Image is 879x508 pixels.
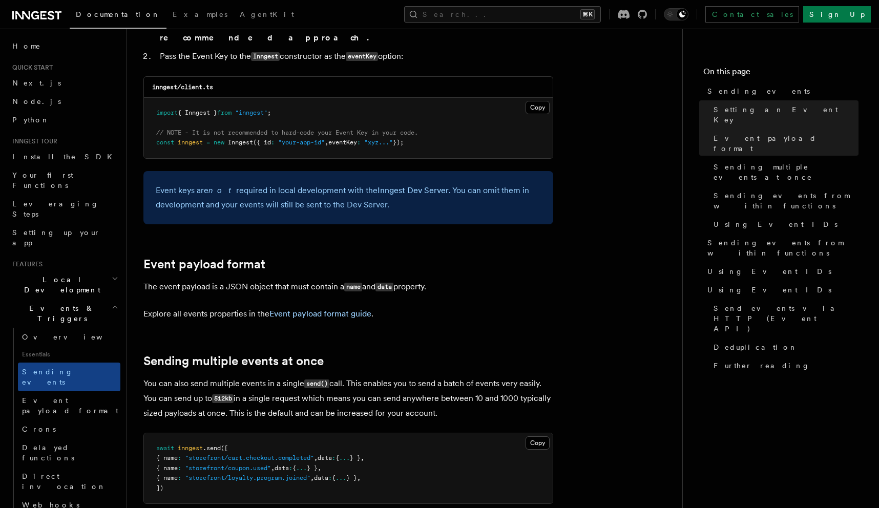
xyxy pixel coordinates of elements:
a: Next.js [8,74,120,92]
span: "storefront/cart.checkout.completed" [185,454,314,461]
button: Events & Triggers [8,299,120,328]
code: send() [304,379,329,388]
a: Sending events from within functions [709,186,859,215]
span: Sending events from within functions [714,190,859,211]
span: , [318,464,321,472]
span: Sending multiple events at once [714,162,859,182]
span: "your-app-id" [278,139,325,146]
span: "storefront/loyalty.program.joined" [185,474,310,481]
span: .send [203,444,221,452]
span: : [178,474,181,481]
span: Your first Functions [12,171,73,189]
span: , [361,454,364,461]
a: Crons [18,420,120,438]
span: Event payload format [22,396,118,415]
span: ]) [156,484,163,492]
p: The event payload is a JSON object that must contain a and property. [143,280,553,294]
span: Delayed functions [22,443,74,462]
span: inngest [178,444,203,452]
span: ; [267,109,271,116]
span: Further reading [714,361,810,371]
a: Inngest Dev Server [378,185,449,195]
span: Python [12,116,50,124]
span: ... [339,454,350,461]
a: Python [8,111,120,129]
span: inngest [178,139,203,146]
span: } } [307,464,318,472]
span: "inngest" [235,109,267,116]
strong: This is the recommended approach. [160,18,504,43]
span: : [271,139,275,146]
a: Using Event IDs [703,262,859,281]
span: Setting up your app [12,228,100,247]
a: Overview [18,328,120,346]
span: ... [296,464,307,472]
h4: On this page [703,66,859,82]
span: Local Development [8,274,112,295]
span: Setting an Event Key [714,104,859,125]
span: ... [336,474,346,481]
span: data [275,464,289,472]
code: Inngest [251,52,280,61]
span: Install the SDK [12,153,118,161]
span: Events & Triggers [8,303,112,324]
span: : [289,464,292,472]
span: : [178,464,181,472]
span: : [357,139,361,146]
a: Sending events from within functions [703,234,859,262]
span: Examples [173,10,227,18]
a: Event payload format [143,257,265,271]
a: Leveraging Steps [8,195,120,223]
span: { name [156,454,178,461]
a: AgentKit [234,3,300,28]
span: ({ id [253,139,271,146]
kbd: ⌘K [580,9,595,19]
span: { Inngest } [178,109,217,116]
span: Next.js [12,79,61,87]
span: Sending events [707,86,810,96]
a: Documentation [70,3,166,29]
span: data [314,474,328,481]
a: Direct invocation [18,467,120,496]
span: } } [346,474,357,481]
span: import [156,109,178,116]
span: "storefront/coupon.used" [185,464,271,472]
span: Leveraging Steps [12,200,99,218]
a: Sending events [703,82,859,100]
span: from [217,109,232,116]
span: { name [156,464,178,472]
span: Event payload format [714,133,859,154]
span: // NOTE - It is not recommended to hard-code your Event Key in your code. [156,129,418,136]
code: name [344,283,362,291]
li: Set an environment variable with your Event Key. [157,16,553,45]
a: Sign Up [803,6,871,23]
span: Home [12,41,41,51]
span: await [156,444,174,452]
a: Home [8,37,120,55]
span: const [156,139,174,146]
span: ([ [221,444,228,452]
a: Sending multiple events at once [143,354,324,368]
span: Using Event IDs [707,285,831,295]
code: inngest/client.ts [152,83,213,91]
a: Examples [166,3,234,28]
a: Event payload format [18,391,120,420]
span: Crons [22,425,56,433]
span: Direct invocation [22,472,106,491]
a: Sending events [18,363,120,391]
a: Install the SDK [8,147,120,166]
em: not [208,185,236,195]
span: new [214,139,224,146]
p: Event keys are required in local development with the . You can omit them in development and your... [156,183,541,212]
button: Copy [526,436,550,450]
span: Sending events [22,368,73,386]
span: Overview [22,333,128,341]
span: data [318,454,332,461]
p: Explore all events properties in the . [143,307,553,321]
span: , [357,474,361,481]
span: Documentation [76,10,160,18]
span: Node.js [12,97,61,105]
a: Setting an Event Key [709,100,859,129]
code: 512kb [212,394,234,403]
span: { [332,474,336,481]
